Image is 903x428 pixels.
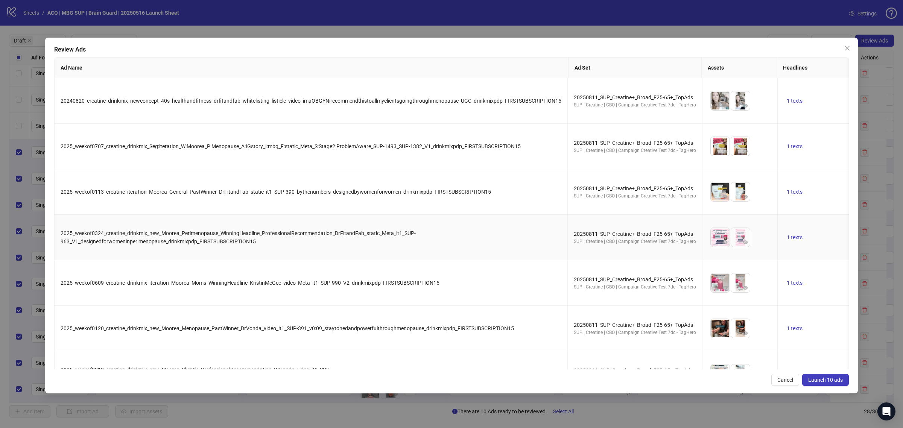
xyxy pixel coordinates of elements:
button: Cancel [771,374,799,386]
span: 1 texts [787,234,803,240]
button: Preview [741,283,750,292]
th: Ad Set [569,58,702,78]
div: 20250811_SUP_Creatine+_Broad_F25-65+_TopAds [574,184,696,193]
div: 20250811_SUP_Creatine+_Broad_F25-65+_TopAds [574,321,696,329]
span: eye [743,240,748,245]
th: Assets [702,58,777,78]
div: Review Ads [54,45,849,54]
span: eye [722,240,728,245]
div: SUP | Creatine | CBO | Campaign Creative Test 7dc - TagHero [574,102,696,109]
button: 1 texts [784,369,806,378]
img: Asset 1 [711,273,730,292]
button: Preview [741,101,750,110]
button: Preview [721,283,730,292]
button: Preview [721,147,730,156]
span: eye [743,194,748,199]
span: 2025_weekof0120_creatine_drinkmix_new_Moorea_Menopause_PastWinner_DrVonda_video_it1_SUP-391_v0:09... [61,325,514,331]
div: 20250811_SUP_Creatine+_Broad_F25-65+_TopAds [574,139,696,147]
button: Close [841,42,853,54]
button: 1 texts [784,187,806,196]
span: 1 texts [787,325,803,331]
div: SUP | Creatine | CBO | Campaign Creative Test 7dc - TagHero [574,193,696,200]
span: 2025_weekof0324_creatine_drinkmix_new_Moorea_Perimenopause_WinningHeadline_ProfessionalRecommenda... [61,230,416,244]
div: 20250811_SUP_Creatine+_Broad_F25-65+_TopAds [574,230,696,238]
span: 1 texts [787,98,803,104]
div: 20250811_SUP_Creatine+_Broad_F25-65+_TopAds [574,366,696,375]
span: 20240820_creatine_drinkmix_newconcept_40s_healthandfitness_drfitandfab_whitelisting_listicle_vide... [61,98,561,104]
img: Asset 2 [731,228,750,247]
button: Preview [721,329,730,338]
span: eye [743,103,748,108]
button: 1 texts [784,233,806,242]
button: Preview [721,101,730,110]
button: Launch 10 ads [802,374,849,386]
img: Asset 1 [711,319,730,338]
span: 1 texts [787,280,803,286]
span: Launch 10 ads [808,377,843,383]
div: SUP | Creatine | CBO | Campaign Creative Test 7dc - TagHero [574,284,696,291]
button: 1 texts [784,142,806,151]
span: eye [722,103,728,108]
button: 1 texts [784,324,806,333]
img: Asset 2 [731,364,750,383]
img: Asset 2 [731,91,750,110]
span: 1 texts [787,189,803,195]
img: Asset 1 [711,364,730,383]
span: eye [722,149,728,154]
span: 2025_weekof0210_creatine_drinkmix_new_Moorea_Skeptic_ProfessionalRecommendation_DrVonda_video_it1... [61,367,346,381]
button: Preview [741,192,750,201]
img: Asset 2 [731,137,750,156]
div: 20250811_SUP_Creatine+_Broad_F25-65+_TopAds [574,93,696,102]
div: SUP | Creatine | CBO | Campaign Creative Test 7dc - TagHero [574,238,696,245]
div: SUP | Creatine | CBO | Campaign Creative Test 7dc - TagHero [574,147,696,154]
div: SUP | Creatine | CBO | Campaign Creative Test 7dc - TagHero [574,329,696,336]
button: Preview [741,238,750,247]
span: eye [722,331,728,336]
span: eye [722,194,728,199]
span: Cancel [777,377,793,383]
img: Asset 1 [711,91,730,110]
button: Preview [721,238,730,247]
span: eye [743,285,748,290]
th: Ad Name [55,58,569,78]
th: Headlines [777,58,852,78]
span: close [844,45,850,51]
img: Asset 1 [711,137,730,156]
span: 2025_weekof0707_creatine_drinkmix_Seg:iteration_W:Moorea_P:Menopause_A:IGstory_I:mbg_F:static_Met... [61,143,521,149]
img: Asset 1 [711,228,730,247]
img: Asset 1 [711,182,730,201]
img: Asset 2 [731,273,750,292]
span: 1 texts [787,143,803,149]
span: 2025_weekof0609_creatine_drinkmix_iteration_Moorea_Moms_WinningHeadline_KristinMcGee_video_Meta_i... [61,280,439,286]
span: 2025_weekof0113_creatine_iteration_Moorea_General_PastWinner_DrFitandFab_static_it1_SUP-390_bythe... [61,189,491,195]
button: Preview [721,192,730,201]
button: Preview [741,147,750,156]
div: Open Intercom Messenger [877,402,895,420]
img: Asset 2 [731,319,750,338]
button: Preview [741,329,750,338]
img: Asset 2 [731,182,750,201]
div: 20250811_SUP_Creatine+_Broad_F25-65+_TopAds [574,275,696,284]
span: eye [743,331,748,336]
button: 1 texts [784,96,806,105]
button: 1 texts [784,278,806,287]
span: eye [743,149,748,154]
span: eye [722,285,728,290]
